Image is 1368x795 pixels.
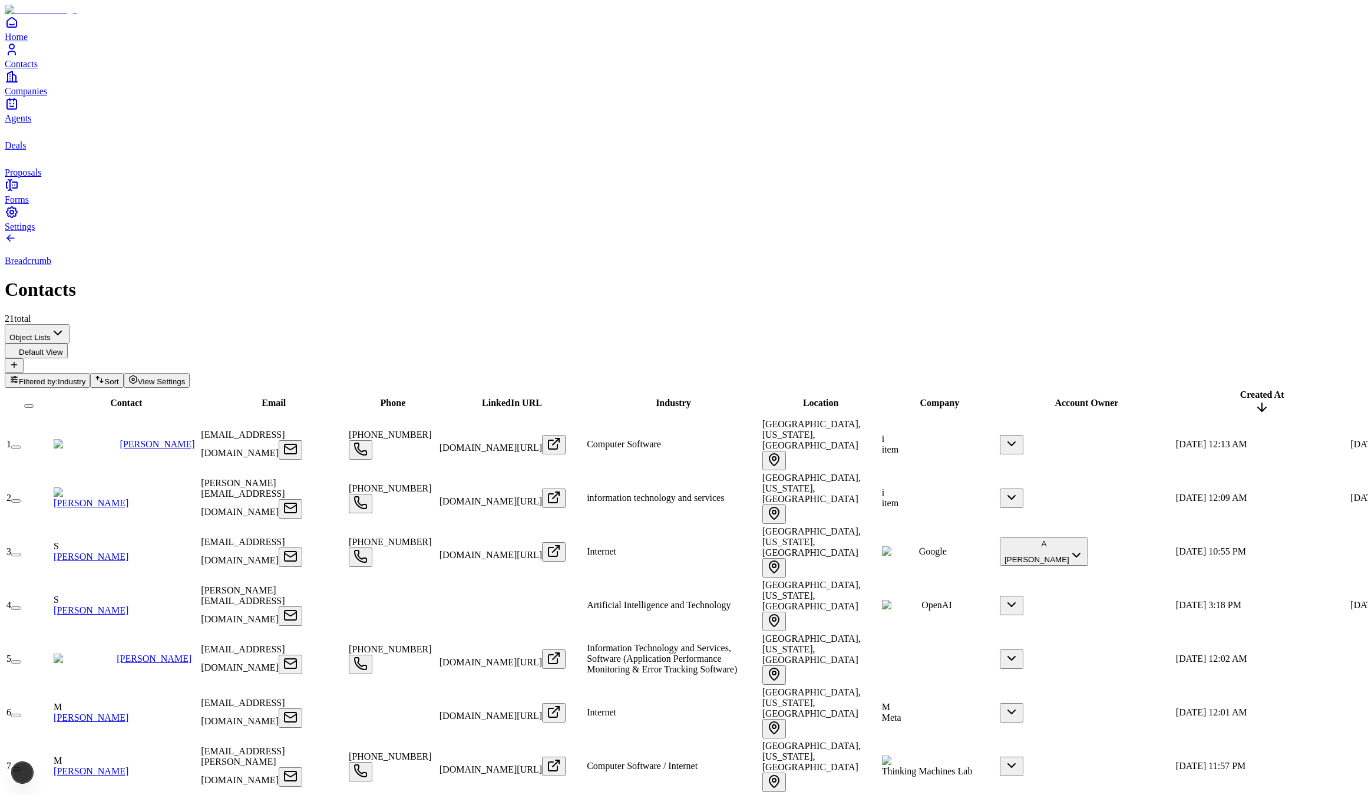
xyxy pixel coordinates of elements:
span: Created At [1240,390,1284,400]
span: information technology and services [587,493,724,503]
img: Akshay Guthal [54,439,120,450]
img: OpenAI [882,600,922,611]
button: Open [542,757,566,776]
span: Computer Software [587,439,661,449]
span: [GEOGRAPHIC_DATA], [US_STATE], [GEOGRAPHIC_DATA] [762,634,861,665]
a: Forms [5,178,1363,204]
button: Sort [90,373,123,388]
a: [PERSON_NAME] [120,439,195,449]
span: 1 [6,439,11,449]
div: GoogleGoogle [882,546,997,557]
span: [DATE] 12:13 AM [1176,439,1247,449]
span: Google [919,546,947,556]
span: [DOMAIN_NAME][URL] [440,496,542,506]
span: Contacts [5,59,38,69]
button: Open [279,499,302,519]
span: 7 [6,761,11,771]
a: [PERSON_NAME] [117,654,191,664]
button: Open [279,547,302,567]
img: Google [882,546,919,557]
span: item [882,444,898,454]
button: Open [762,719,786,738]
span: [DOMAIN_NAME][URL] [440,711,542,721]
span: [GEOGRAPHIC_DATA], [US_STATE], [GEOGRAPHIC_DATA] [762,580,861,611]
div: S [54,541,199,552]
img: Thinking Machines Lab [882,756,982,766]
span: [PHONE_NUMBER] [349,537,431,547]
button: Open [762,504,786,524]
h1: Contacts [5,279,1363,301]
div: Thinking Machines LabThinking Machines Lab [882,756,997,777]
button: Open [279,708,302,728]
span: Forms [5,194,29,204]
a: Agents [5,97,1363,123]
span: Location [803,398,838,408]
button: Open [762,451,786,470]
span: [DATE] 11:57 PM [1176,761,1246,771]
span: [DATE] 12:02 AM [1176,654,1247,664]
span: 6 [6,707,11,717]
button: View Settings [124,373,190,388]
span: Phone [381,398,406,408]
span: [GEOGRAPHIC_DATA], [US_STATE], [GEOGRAPHIC_DATA] [762,473,861,504]
span: [GEOGRAPHIC_DATA], [US_STATE], [GEOGRAPHIC_DATA] [762,526,861,558]
button: Default View [5,344,68,358]
a: [PERSON_NAME] [54,498,128,508]
div: 21 total [5,314,1363,324]
span: Industry [656,398,691,408]
span: Industry [58,377,85,386]
img: David Cramer [54,654,117,664]
span: Company [920,398,960,408]
span: [PHONE_NUMBER] [349,644,431,654]
a: deals [5,124,1363,150]
img: Item Brain Logo [5,5,77,15]
span: Settings [5,222,35,232]
span: Email [262,398,286,408]
button: Open [279,767,302,787]
span: Sort [104,377,118,386]
div: M [54,756,199,766]
span: Information Technology and Services, Software (Application Performance Monitoring & Error Trackin... [587,643,737,674]
a: [PERSON_NAME] [54,552,128,562]
button: Open [542,542,566,562]
button: Open [349,547,372,567]
span: Deals [5,140,26,150]
div: M [54,702,199,712]
div: i [882,434,997,444]
span: [DOMAIN_NAME][URL] [440,657,542,667]
span: [EMAIL_ADDRESS][DOMAIN_NAME] [201,698,285,726]
span: 3 [6,546,11,556]
button: Open [542,435,566,454]
div: iitem [882,434,997,455]
button: Open [762,665,786,685]
span: [PHONE_NUMBER] [349,483,431,493]
span: [PERSON_NAME][EMAIL_ADDRESS][DOMAIN_NAME] [201,585,285,624]
a: Companies [5,70,1363,96]
span: Thinking Machines Lab [882,766,973,776]
span: Internet [587,707,616,717]
img: andres jaramillo [54,487,124,498]
a: proposals [5,151,1363,177]
span: OpenAI [921,600,952,610]
span: [PERSON_NAME][EMAIL_ADDRESS][DOMAIN_NAME] [201,478,285,517]
span: Artificial Intelligence and Technology [587,600,731,610]
button: Open [279,655,302,674]
a: Contacts [5,42,1363,69]
span: View Settings [138,377,186,386]
span: Agents [5,113,31,123]
span: Home [5,32,28,42]
div: iitem [882,487,997,509]
span: 4 [6,600,11,610]
div: MMeta [882,702,997,723]
button: Open [762,773,786,792]
span: 2 [6,493,11,503]
span: [GEOGRAPHIC_DATA], [US_STATE], [GEOGRAPHIC_DATA] [762,741,861,772]
span: Internet [587,546,616,556]
span: Companies [5,86,47,96]
button: Filtered by:Industry [5,373,90,388]
span: [EMAIL_ADDRESS][PERSON_NAME][DOMAIN_NAME] [201,746,285,785]
div: S [54,595,199,605]
span: [GEOGRAPHIC_DATA], [US_STATE], [GEOGRAPHIC_DATA] [762,419,861,450]
button: Open [542,703,566,723]
button: Open [542,649,566,669]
